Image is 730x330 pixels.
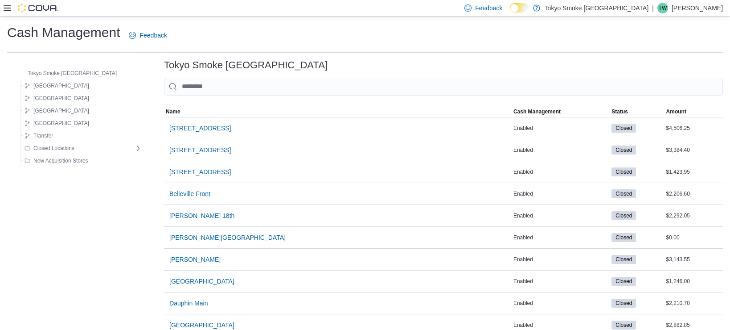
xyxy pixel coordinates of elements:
[615,190,632,198] span: Closed
[611,108,628,115] span: Status
[21,143,78,154] button: Closed Locations
[169,124,231,133] span: [STREET_ADDRESS]
[611,167,636,176] span: Closed
[166,141,234,159] button: [STREET_ADDRESS]
[611,277,636,286] span: Closed
[512,254,610,265] div: Enabled
[664,188,723,199] div: $2,206.60
[615,124,632,132] span: Closed
[615,321,632,329] span: Closed
[611,299,636,308] span: Closed
[615,277,632,285] span: Closed
[513,108,561,115] span: Cash Management
[169,167,231,176] span: [STREET_ADDRESS]
[512,232,610,243] div: Enabled
[166,229,289,246] button: [PERSON_NAME][GEOGRAPHIC_DATA]
[169,321,234,330] span: [GEOGRAPHIC_DATA]
[659,3,667,13] span: TW
[611,189,636,198] span: Closed
[664,276,723,287] div: $1,246.00
[21,93,93,104] button: [GEOGRAPHIC_DATA]
[615,146,632,154] span: Closed
[611,321,636,330] span: Closed
[615,168,632,176] span: Closed
[545,3,649,13] p: Tokyo Smoke [GEOGRAPHIC_DATA]
[475,4,502,13] span: Feedback
[21,80,93,91] button: [GEOGRAPHIC_DATA]
[611,124,636,133] span: Closed
[664,254,723,265] div: $3,143.55
[664,232,723,243] div: $0.00
[512,210,610,221] div: Enabled
[666,108,686,115] span: Amount
[166,251,224,268] button: [PERSON_NAME]
[166,119,234,137] button: [STREET_ADDRESS]
[33,145,74,152] span: Closed Locations
[166,163,234,181] button: [STREET_ADDRESS]
[615,255,632,263] span: Closed
[7,24,120,42] h1: Cash Management
[664,123,723,134] div: $4,506.25
[166,294,211,312] button: Dauphin Main
[615,212,632,220] span: Closed
[657,3,668,13] div: Tre Willis
[33,95,89,102] span: [GEOGRAPHIC_DATA]
[652,3,654,13] p: |
[164,60,328,71] h3: Tokyo Smoke [GEOGRAPHIC_DATA]
[21,130,57,141] button: Transfer
[512,298,610,309] div: Enabled
[611,146,636,155] span: Closed
[169,299,208,308] span: Dauphin Main
[125,26,170,44] a: Feedback
[166,207,238,225] button: [PERSON_NAME] 18th
[615,299,632,307] span: Closed
[164,106,512,117] button: Name
[512,167,610,177] div: Enabled
[15,68,120,79] button: Tokyo Smoke [GEOGRAPHIC_DATA]
[139,31,167,40] span: Feedback
[169,233,286,242] span: [PERSON_NAME][GEOGRAPHIC_DATA]
[21,118,93,129] button: [GEOGRAPHIC_DATA]
[33,132,53,139] span: Transfer
[611,255,636,264] span: Closed
[21,105,93,116] button: [GEOGRAPHIC_DATA]
[615,234,632,242] span: Closed
[33,107,89,114] span: [GEOGRAPHIC_DATA]
[664,210,723,221] div: $2,292.05
[21,155,92,166] button: New Acquisition Stores
[510,3,529,13] input: Dark Mode
[166,272,238,290] button: [GEOGRAPHIC_DATA]
[664,167,723,177] div: $1,423.95
[169,211,234,220] span: [PERSON_NAME] 18th
[611,233,636,242] span: Closed
[169,146,231,155] span: [STREET_ADDRESS]
[664,106,723,117] button: Amount
[664,298,723,309] div: $2,210.70
[510,13,510,13] span: Dark Mode
[512,123,610,134] div: Enabled
[611,211,636,220] span: Closed
[512,106,610,117] button: Cash Management
[610,106,664,117] button: Status
[672,3,723,13] p: [PERSON_NAME]
[664,145,723,155] div: $3,384.40
[28,70,117,77] span: Tokyo Smoke [GEOGRAPHIC_DATA]
[169,189,210,198] span: Belleville Front
[33,82,89,89] span: [GEOGRAPHIC_DATA]
[18,4,58,13] img: Cova
[164,78,723,96] input: This is a search bar. As you type, the results lower in the page will automatically filter.
[166,185,214,203] button: Belleville Front
[166,108,180,115] span: Name
[512,276,610,287] div: Enabled
[512,145,610,155] div: Enabled
[33,120,89,127] span: [GEOGRAPHIC_DATA]
[512,188,610,199] div: Enabled
[33,157,88,164] span: New Acquisition Stores
[169,277,234,286] span: [GEOGRAPHIC_DATA]
[169,255,221,264] span: [PERSON_NAME]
